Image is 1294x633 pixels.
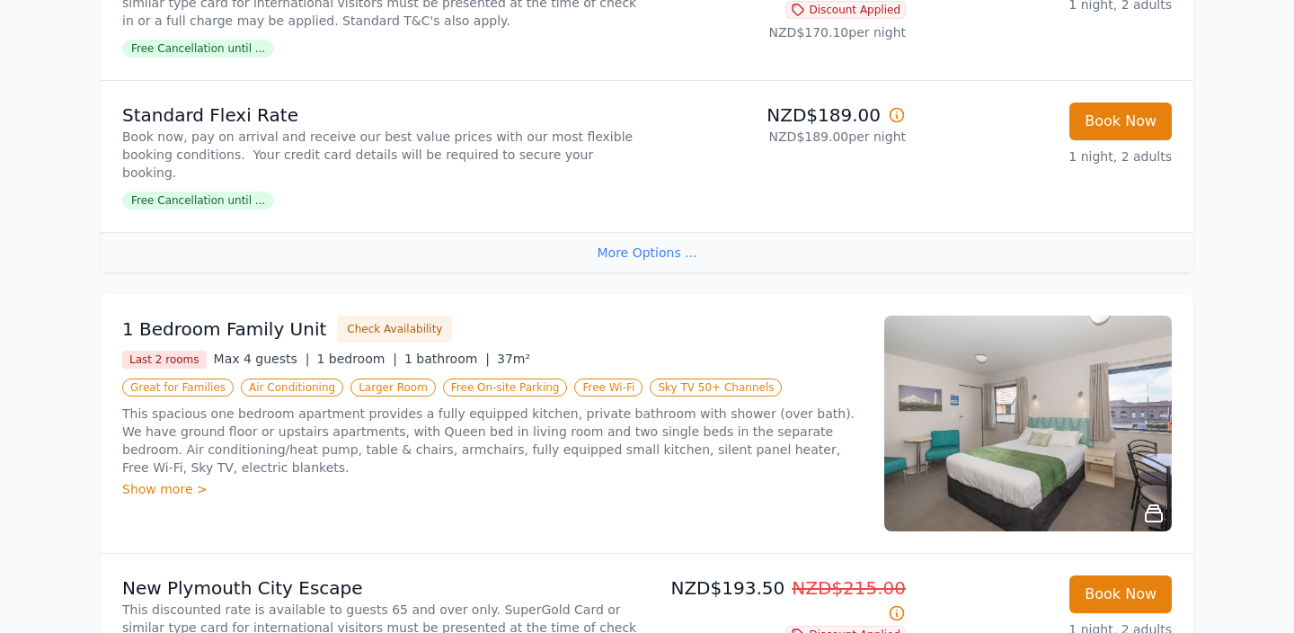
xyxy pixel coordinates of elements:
p: NZD$170.10 per night [654,23,906,41]
p: 1 night, 2 adults [920,147,1172,165]
span: 1 bathroom | [404,352,490,366]
p: This spacious one bedroom apartment provides a fully equipped kitchen, private bathroom with show... [122,405,863,477]
span: Discount Applied [785,1,906,19]
span: 1 bedroom | [316,352,397,366]
button: Book Now [1069,103,1172,140]
span: Sky TV 50+ Channels [650,379,782,397]
span: Last 2 rooms [122,351,207,369]
button: Check Availability [337,316,452,343]
span: Air Conditioning [241,379,343,397]
div: Show more > [122,480,863,498]
div: More Options ... [101,232,1193,272]
p: NZD$193.50 [654,575,906,626]
span: Max 4 guests | [214,352,310,366]
p: Book now, pay on arrival and receive our best value prices with our most flexible booking conditi... [122,128,640,182]
h3: 1 Bedroom Family Unit [122,316,326,342]
span: 37m² [497,352,530,366]
p: NZD$189.00 per night [654,128,906,146]
span: Free On-site Parking [443,379,568,397]
span: Free Cancellation until ... [122,192,274,210]
button: Book Now [1069,575,1172,613]
span: NZD$215.00 [792,577,906,599]
span: Larger Room [350,379,436,397]
span: Free Wi-Fi [574,379,643,397]
p: New Plymouth City Escape [122,575,640,601]
span: Great for Families [122,379,234,397]
p: NZD$189.00 [654,103,906,128]
span: Free Cancellation until ... [122,40,274,58]
p: Standard Flexi Rate [122,103,640,128]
